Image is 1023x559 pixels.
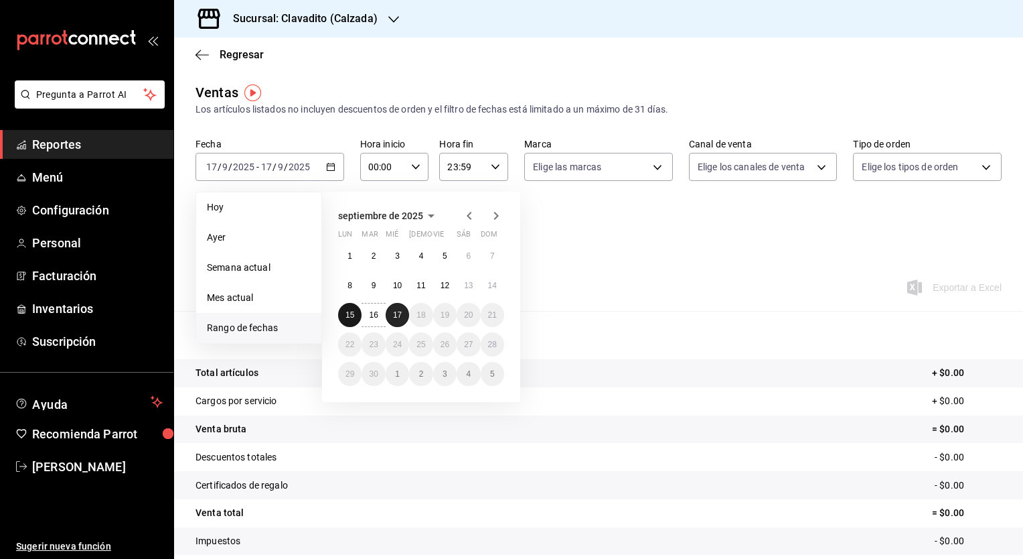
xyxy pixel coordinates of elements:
button: 2 de octubre de 2025 [409,362,432,386]
p: + $0.00 [932,394,1002,408]
abbr: 9 de septiembre de 2025 [372,281,376,290]
abbr: 27 de septiembre de 2025 [464,340,473,349]
span: Sugerir nueva función [16,540,163,554]
p: = $0.00 [932,422,1002,436]
abbr: 26 de septiembre de 2025 [441,340,449,349]
abbr: 3 de septiembre de 2025 [395,251,400,261]
abbr: 5 de octubre de 2025 [490,369,495,379]
button: 21 de septiembre de 2025 [481,303,504,327]
abbr: 7 de septiembre de 2025 [490,251,495,261]
button: open_drawer_menu [147,35,158,46]
abbr: 28 de septiembre de 2025 [488,340,497,349]
abbr: 24 de septiembre de 2025 [393,340,402,349]
p: = $0.00 [932,506,1002,520]
input: -- [260,162,272,172]
span: septiembre de 2025 [338,210,423,221]
button: 3 de septiembre de 2025 [386,244,409,268]
label: Tipo de orden [853,139,1002,149]
abbr: 30 de septiembre de 2025 [369,369,378,379]
button: Pregunta a Parrot AI [15,80,165,109]
span: Hoy [207,200,311,214]
span: Recomienda Parrot [32,425,163,443]
button: 7 de septiembre de 2025 [481,244,504,268]
button: 13 de septiembre de 2025 [457,273,480,298]
abbr: 4 de octubre de 2025 [466,369,471,379]
button: 17 de septiembre de 2025 [386,303,409,327]
abbr: 20 de septiembre de 2025 [464,310,473,320]
abbr: miércoles [386,230,398,244]
abbr: 6 de septiembre de 2025 [466,251,471,261]
span: Semana actual [207,261,311,275]
button: 1 de octubre de 2025 [386,362,409,386]
abbr: jueves [409,230,488,244]
abbr: 18 de septiembre de 2025 [416,310,425,320]
span: / [228,162,232,172]
p: - $0.00 [935,534,1002,548]
button: 10 de septiembre de 2025 [386,273,409,298]
abbr: 1 de octubre de 2025 [395,369,400,379]
button: 18 de septiembre de 2025 [409,303,432,327]
button: Regresar [195,48,264,61]
button: 24 de septiembre de 2025 [386,332,409,357]
span: / [284,162,288,172]
abbr: 23 de septiembre de 2025 [369,340,378,349]
button: 9 de septiembre de 2025 [362,273,385,298]
p: + $0.00 [932,366,1002,380]
button: 11 de septiembre de 2025 [409,273,432,298]
abbr: 8 de septiembre de 2025 [347,281,352,290]
span: Facturación [32,267,163,285]
button: 29 de septiembre de 2025 [338,362,362,386]
abbr: 29 de septiembre de 2025 [345,369,354,379]
p: - $0.00 [935,479,1002,493]
p: Certificados de regalo [195,479,288,493]
button: 30 de septiembre de 2025 [362,362,385,386]
abbr: domingo [481,230,497,244]
button: 25 de septiembre de 2025 [409,332,432,357]
button: 19 de septiembre de 2025 [433,303,457,327]
abbr: 12 de septiembre de 2025 [441,281,449,290]
abbr: 16 de septiembre de 2025 [369,310,378,320]
button: 5 de octubre de 2025 [481,362,504,386]
p: Total artículos [195,366,258,380]
img: Tooltip marker [244,84,261,101]
span: Ayer [207,231,311,245]
span: Inventarios [32,300,163,318]
button: 1 de septiembre de 2025 [338,244,362,268]
p: Descuentos totales [195,450,277,464]
button: 5 de septiembre de 2025 [433,244,457,268]
button: 28 de septiembre de 2025 [481,332,504,357]
p: Cargos por servicio [195,394,277,408]
button: 22 de septiembre de 2025 [338,332,362,357]
p: Venta bruta [195,422,246,436]
abbr: 13 de septiembre de 2025 [464,281,473,290]
label: Hora inicio [360,139,429,149]
div: Los artículos listados no incluyen descuentos de orden y el filtro de fechas está limitado a un m... [195,103,1002,117]
button: 4 de septiembre de 2025 [409,244,432,268]
span: Rango de fechas [207,321,311,335]
p: Resumen [195,327,1002,343]
span: [PERSON_NAME] [32,458,163,476]
span: / [272,162,277,172]
h3: Sucursal: Clavadito (Calzada) [222,11,378,27]
input: -- [222,162,228,172]
span: Configuración [32,201,163,219]
span: Mes actual [207,291,311,305]
abbr: viernes [433,230,444,244]
button: 8 de septiembre de 2025 [338,273,362,298]
button: 2 de septiembre de 2025 [362,244,385,268]
span: - [256,162,259,172]
button: 12 de septiembre de 2025 [433,273,457,298]
span: Menú [32,168,163,186]
span: Elige los canales de venta [698,160,805,174]
abbr: lunes [338,230,352,244]
abbr: 19 de septiembre de 2025 [441,310,449,320]
button: 23 de septiembre de 2025 [362,332,385,357]
abbr: sábado [457,230,471,244]
abbr: 2 de octubre de 2025 [419,369,424,379]
abbr: 14 de septiembre de 2025 [488,281,497,290]
p: Venta total [195,506,244,520]
input: -- [206,162,218,172]
a: Pregunta a Parrot AI [9,97,165,111]
span: Suscripción [32,332,163,351]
